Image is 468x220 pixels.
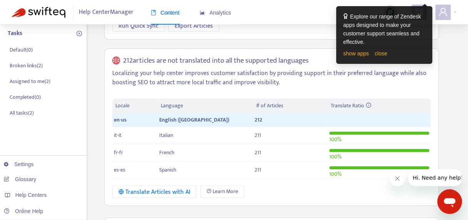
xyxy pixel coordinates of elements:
[112,185,197,198] button: Translate Articles with AI
[343,12,425,46] div: Explore our range of Zendesk apps designed to make your customer support seamless and effective.
[10,46,33,54] p: Default ( 0 )
[114,115,127,124] span: en-us
[253,98,327,113] th: # of Articles
[159,131,173,140] span: Italian
[159,115,229,124] span: English ([GEOGRAPHIC_DATA])
[390,171,405,186] iframe: Close message
[151,10,180,16] span: Content
[438,7,448,17] span: user
[12,7,65,18] img: Swifteq
[375,50,387,57] a: close
[10,62,43,70] p: Broken links ( 2 )
[114,148,123,157] span: fr-fr
[331,102,428,110] div: Translate Ratio
[4,161,34,167] a: Settings
[5,5,55,12] span: Hi. Need any help?
[112,57,120,65] span: global
[4,176,36,182] a: Glossary
[159,148,175,157] span: French
[10,77,50,85] p: Assigned to me ( 2 )
[79,5,133,20] span: Help Center Manager
[15,192,47,198] span: Help Centers
[255,115,262,124] span: 212
[437,189,462,214] iframe: Button to launch messaging window
[255,131,261,140] span: 211
[200,10,205,15] span: area-chart
[8,29,22,38] p: Tasks
[112,69,431,87] p: Localizing your help center improves customer satisfaction by providing support in their preferre...
[151,10,156,15] span: book
[408,169,462,186] iframe: Message from company
[343,50,369,57] a: show apps
[114,165,125,174] span: es-es
[213,187,238,196] span: Learn More
[200,10,231,16] span: Analytics
[112,98,158,113] th: Locale
[329,135,341,144] span: 100 %
[159,165,177,174] span: Spanish
[158,98,253,113] th: Language
[77,31,82,36] span: plus-circle
[118,187,190,197] div: Translate Articles with AI
[4,208,43,214] a: Online Help
[118,21,158,31] span: Run Quick Sync
[10,109,34,117] p: All tasks ( 2 )
[329,170,341,178] span: 100 %
[200,185,244,198] a: Learn More
[114,131,122,140] span: it-it
[10,93,41,101] p: Completed ( 0 )
[255,148,261,157] span: 211
[175,21,213,31] span: Export Articles
[112,19,165,32] button: Run Quick Sync
[255,165,261,174] span: 211
[123,57,309,65] h5: 212 articles are not translated into all the supported languages
[329,152,341,161] span: 100 %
